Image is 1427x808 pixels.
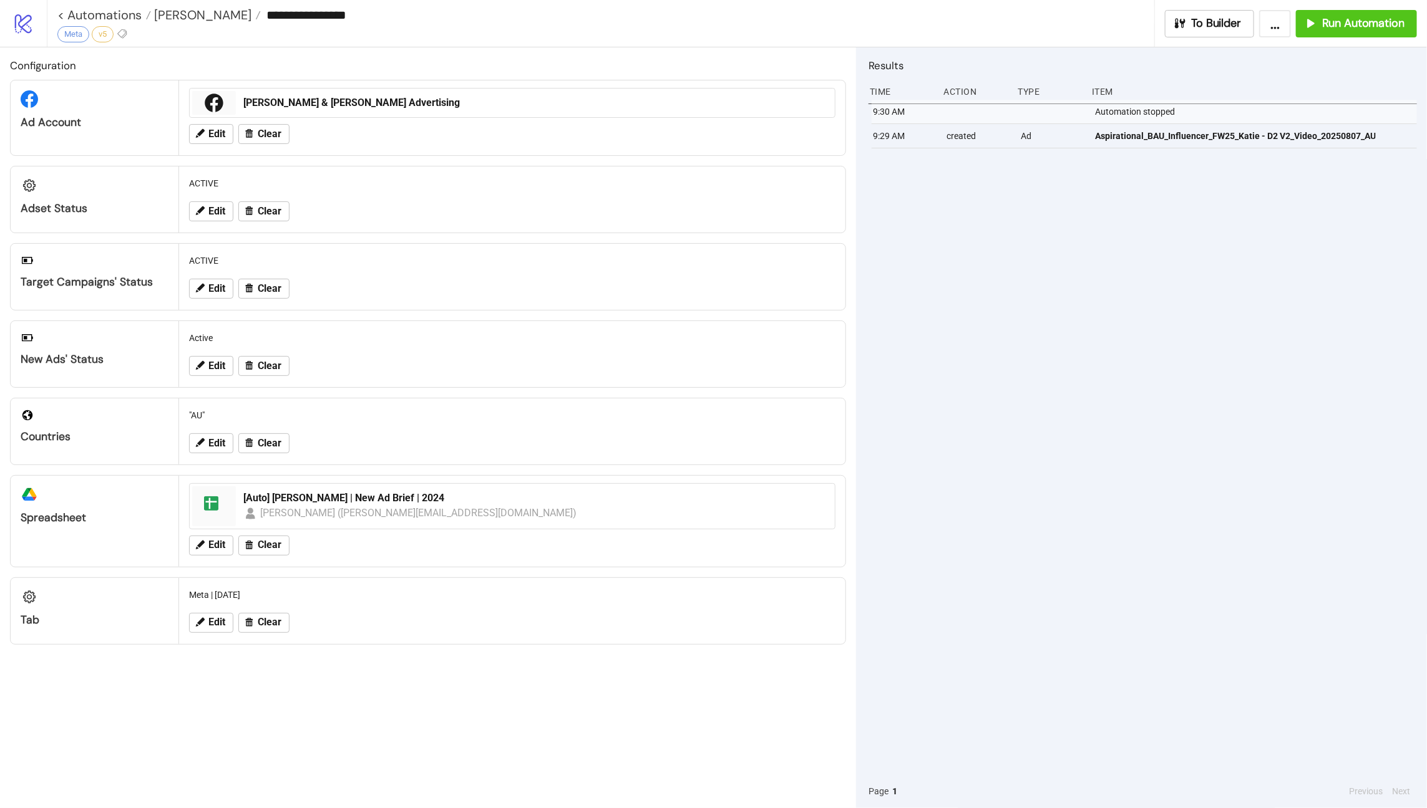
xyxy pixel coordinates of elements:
button: Clear [238,279,290,299]
a: Aspirational_BAU_Influencer_FW25_Katie - D2 V2_Video_20250807_AU [1095,124,1411,148]
div: [Auto] [PERSON_NAME] | New Ad Brief | 2024 [243,491,827,505]
span: Page [869,784,889,798]
div: Meta | [DATE] [184,583,840,607]
div: Spreadsheet [21,511,168,525]
button: Clear [238,536,290,555]
div: "AU" [184,403,840,427]
div: Target Campaigns' Status [21,275,168,289]
span: To Builder [1192,16,1242,31]
span: Clear [258,617,281,628]
div: Countries [21,430,168,444]
button: Previous [1345,784,1386,798]
button: Clear [238,356,290,376]
span: Clear [258,360,281,372]
div: created [946,124,1011,148]
span: Edit [208,360,225,372]
div: Action [943,80,1008,103]
button: Clear [238,433,290,453]
span: Edit [208,128,225,140]
button: Edit [189,201,233,221]
button: Edit [189,433,233,453]
div: 9:29 AM [872,124,937,148]
span: Clear [258,206,281,217]
button: Edit [189,279,233,299]
a: [PERSON_NAME] [151,9,261,21]
div: v5 [92,26,114,42]
button: ... [1259,10,1291,37]
button: Edit [189,613,233,633]
div: Active [184,326,840,350]
div: Item [1091,80,1417,103]
div: ACTIVE [184,249,840,272]
span: Clear [258,128,281,140]
div: 9:30 AM [872,100,937,123]
div: Ad Account [21,115,168,130]
h2: Results [869,57,1417,74]
div: Tab [21,613,168,627]
div: Automation stopped [1094,100,1420,123]
span: Edit [208,283,225,294]
button: Clear [238,613,290,633]
span: Edit [208,539,225,551]
button: Edit [189,124,233,144]
span: Run Automation [1322,16,1405,31]
button: Edit [189,356,233,376]
div: New Ads' Status [21,352,168,367]
div: [PERSON_NAME] & [PERSON_NAME] Advertising [243,96,827,110]
span: Edit [208,617,225,628]
span: Edit [208,438,225,449]
span: Edit [208,206,225,217]
span: Aspirational_BAU_Influencer_FW25_Katie - D2 V2_Video_20250807_AU [1095,129,1376,143]
h2: Configuration [10,57,846,74]
span: Clear [258,539,281,551]
div: Time [869,80,934,103]
div: Ad [1020,124,1085,148]
button: Clear [238,124,290,144]
button: Edit [189,536,233,555]
div: Type [1016,80,1082,103]
div: Adset Status [21,201,168,216]
button: Next [1389,784,1415,798]
button: Clear [238,201,290,221]
span: [PERSON_NAME] [151,7,251,23]
span: Clear [258,438,281,449]
div: ACTIVE [184,171,840,195]
div: [PERSON_NAME] ([PERSON_NAME][EMAIL_ADDRESS][DOMAIN_NAME]) [260,505,577,521]
button: To Builder [1165,10,1255,37]
span: Clear [258,283,281,294]
div: Meta [57,26,89,42]
button: Run Automation [1296,10,1417,37]
a: < Automations [57,9,151,21]
button: 1 [889,784,901,798]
